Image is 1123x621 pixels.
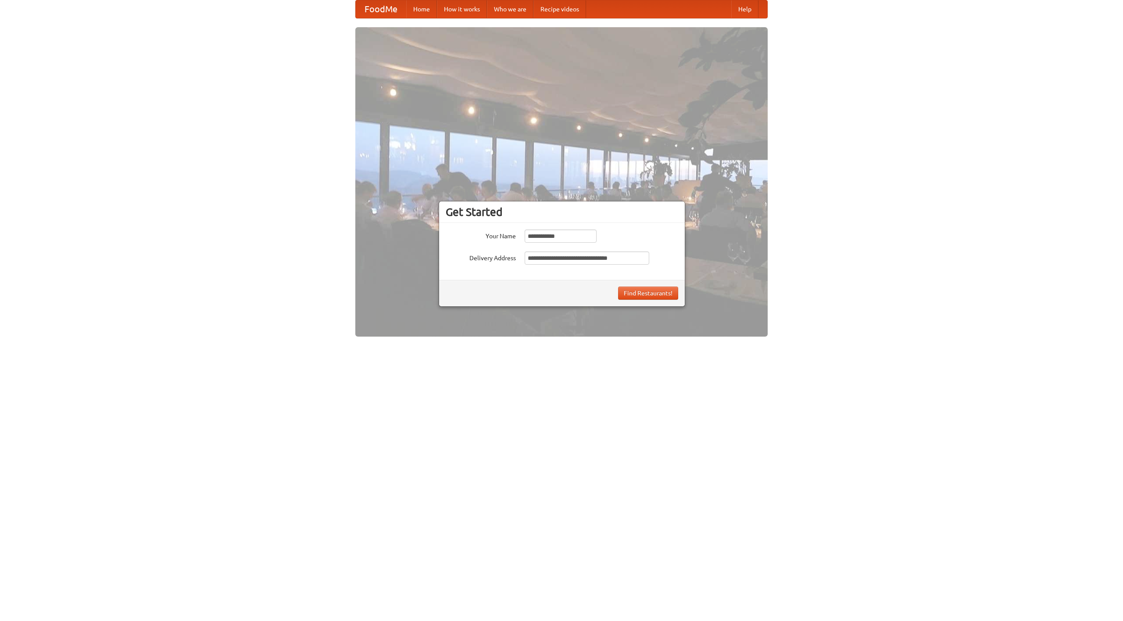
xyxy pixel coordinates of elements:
label: Your Name [446,230,516,241]
a: Help [731,0,758,18]
a: FoodMe [356,0,406,18]
button: Find Restaurants! [618,287,678,300]
h3: Get Started [446,205,678,219]
a: Home [406,0,437,18]
a: Who we are [487,0,533,18]
a: Recipe videos [533,0,586,18]
a: How it works [437,0,487,18]
label: Delivery Address [446,251,516,262]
